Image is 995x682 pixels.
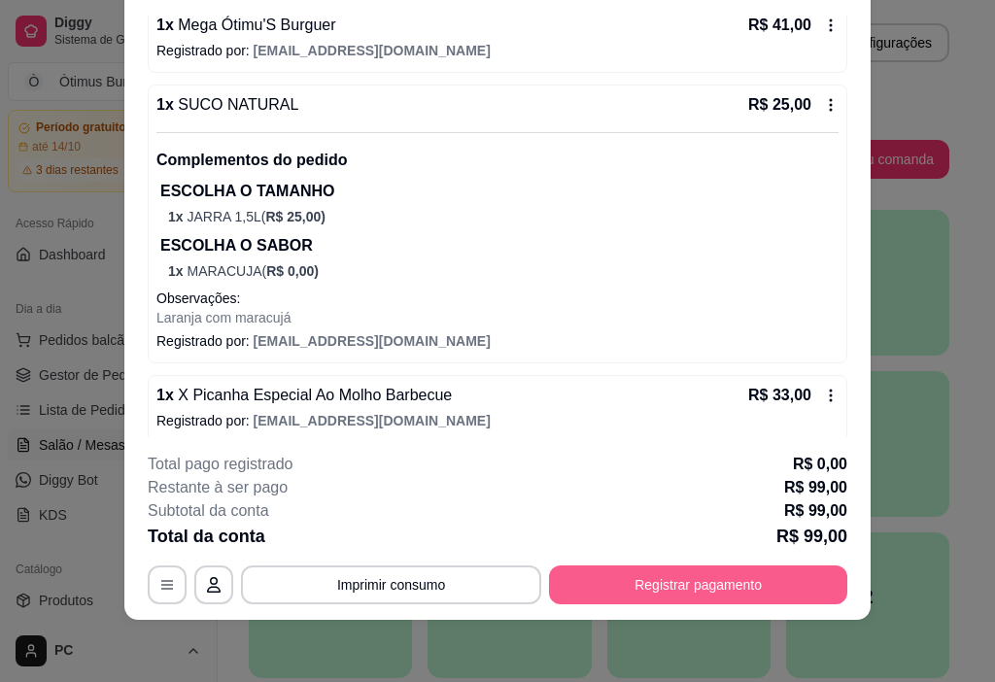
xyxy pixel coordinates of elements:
p: Total da conta [148,523,265,550]
p: Registrado por: [156,331,839,351]
span: [EMAIL_ADDRESS][DOMAIN_NAME] [254,333,491,349]
span: SUCO NATURAL [174,96,299,113]
p: JARRA 1,5L ( [168,207,839,226]
button: Registrar pagamento [549,565,847,604]
p: 1 x [156,14,336,37]
span: [EMAIL_ADDRESS][DOMAIN_NAME] [254,413,491,428]
p: R$ 0,00 [793,453,847,476]
p: Subtotal da conta [148,499,269,523]
p: R$ 33,00 [748,384,811,407]
span: R$ 25,00 ) [265,209,326,224]
p: R$ 99,00 [784,499,847,523]
span: [EMAIL_ADDRESS][DOMAIN_NAME] [254,43,491,58]
p: MARACUJA ( [168,261,839,281]
span: X Picanha Especial Ao Molho Barbecue [174,387,452,403]
button: Imprimir consumo [241,565,541,604]
p: Total pago registrado [148,453,292,476]
p: 1 x [156,384,452,407]
p: ESCOLHA O SABOR [160,234,839,257]
span: 1 x [168,209,187,224]
p: R$ 99,00 [776,523,847,550]
p: Registrado por: [156,41,839,60]
p: R$ 41,00 [748,14,811,37]
p: Observações: [156,289,839,308]
p: Complementos do pedido [156,149,839,172]
p: Registrado por: [156,411,839,430]
span: R$ 0,00 ) [266,263,319,279]
span: 1 x [168,263,187,279]
p: ESCOLHA O TAMANHO [160,180,839,203]
p: Restante à ser pago [148,476,288,499]
p: Laranja com maracujá [156,308,839,327]
p: R$ 99,00 [784,476,847,499]
p: 1 x [156,93,298,117]
p: R$ 25,00 [748,93,811,117]
span: Mega Ótimu'S Burguer [174,17,336,33]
